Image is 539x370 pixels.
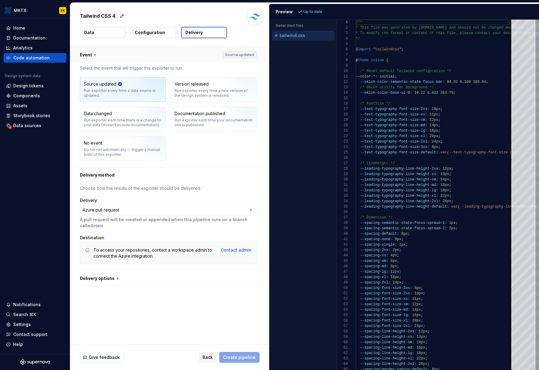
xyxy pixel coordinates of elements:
span: --spacing-md: [360,264,388,268]
span: 18.22 [414,91,425,95]
span: --spacing-font-size-sm: [360,302,410,306]
img: 6599c211-2218-4379-aa47-474b768e6477.png [4,7,11,14]
div: 42 [337,242,348,247]
p: Choose how the results of the exporter should be delivered. [80,185,257,191]
span: 20px [412,318,421,323]
p: Select the event that will trigger this exporter to run. [80,65,257,71]
button: Back [199,352,217,363]
span: ; [421,313,423,317]
div: 61 [337,345,348,350]
span: ; [423,291,425,296]
div: 44 [337,253,348,258]
div: No event [84,140,102,146]
span: 16px [416,346,425,350]
span: --spacing-font-size-xs: [360,297,410,301]
span: ; [425,335,427,339]
span: ; [421,318,423,323]
span: --leading-typography-line-height-2xl: [360,199,440,203]
div: 53 [337,302,348,307]
span: inline [371,58,384,62]
span: --spacing-font-size-2xl: [360,324,412,328]
p: Generated files [276,23,331,28]
span: /* LineHeight */ [360,161,395,165]
p: A pull request will be created or appended when this pipeline runs on a branch called . [80,217,257,229]
div: 50 [337,285,348,291]
i: main [93,223,102,228]
button: Contact support [4,330,66,339]
span: 12px [390,270,399,274]
span: /* FontSize */ [360,102,390,106]
div: Design tokens [13,83,44,89]
span: 20px [429,134,438,138]
div: 29 [337,171,348,177]
span: --oklch-color-base-ui-0: [360,91,412,95]
div: 23 [337,139,348,144]
span: ; [401,237,403,241]
div: 27 [337,161,348,166]
label: Delivery [80,197,97,203]
div: Data sources [13,123,41,129]
div: Search ⌘K [13,312,36,318]
span: 2px [449,226,455,230]
p: Tailwind CSS 4 [80,12,115,20]
span: 14px [412,308,421,312]
div: 24 [337,144,348,150]
span: ; [397,264,399,268]
div: 32 [337,188,348,193]
div: EK [61,8,65,13]
div: 30 [337,177,348,182]
p: Delivery [185,30,203,36]
div: Preview [276,9,293,15]
div: 6 [337,47,348,52]
span: ; [455,221,458,225]
span: ; [421,297,423,301]
span: @import [356,47,371,52]
span: 8px [432,145,438,149]
div: 16 [337,101,348,106]
div: 13 [337,85,348,90]
p: tailwind.css [280,33,305,38]
div: 17 [337,106,348,112]
div: 41 [337,237,348,242]
span: --spacing-sm: [360,259,388,263]
div: 5 [337,41,348,47]
span: --spacing-font-size-3xs: [360,286,412,290]
span: --text-typography-font-size-sm: [360,118,427,122]
div: Run exporter each time your documentation site is published. [175,118,253,127]
span: --leading-typography-line-height-sm [460,205,536,209]
span: --text-typography-font-size-default: [360,150,438,155]
span: --spacing-line-height-xs: [360,335,414,339]
button: Data [80,27,125,38]
div: Run exporter every time a new version of the design system is released. [175,88,253,98]
button: MKTXEK [1,4,69,17]
span: ; [397,253,399,258]
span: 18px [440,188,449,193]
label: Destination [80,235,104,241]
span: 263.79 [440,91,453,95]
span: --spacing-font-size-md: [360,308,410,312]
span: 14px [416,340,425,344]
span: --leading-typography-line-height-md: [360,183,438,187]
span: ; [401,47,403,52]
span: * This file was generated by [DOMAIN_NAME] and sho [356,26,464,30]
span: ; [486,80,488,84]
div: Documentation published [175,111,225,117]
span: 22px [416,356,425,361]
button: Search ⌘K [4,310,66,319]
span: theme [358,58,369,62]
span: ; [451,199,453,203]
span: 4px [390,253,397,258]
span: ; [438,134,440,138]
span: 16px [412,313,421,317]
span: ; [440,107,442,111]
span: ; [425,340,427,344]
span: 11px [412,297,421,301]
span: --spacing-line-height-2xs: [360,329,416,334]
span: 14px [429,123,438,127]
div: Help [13,341,23,347]
a: Supernova Logo [20,359,50,365]
p: Data [84,30,94,36]
span: { [386,58,388,62]
div: Settings [13,321,31,328]
div: 39 [337,226,348,231]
